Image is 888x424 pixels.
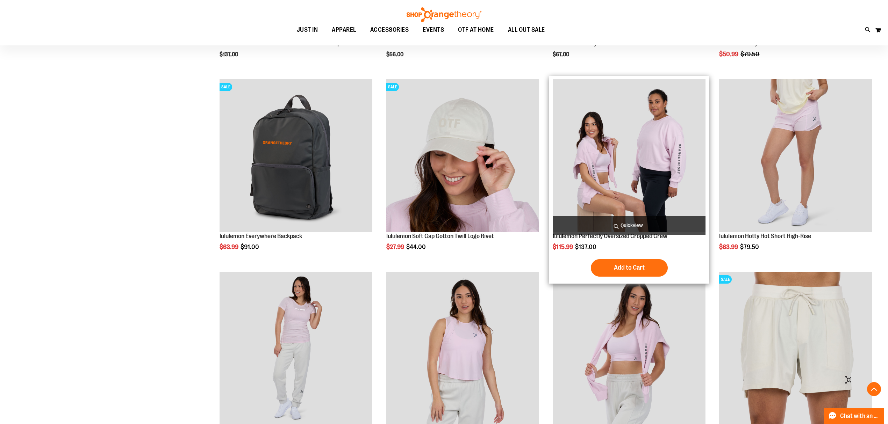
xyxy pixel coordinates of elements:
[716,76,875,268] div: product
[406,243,427,250] span: $44.00
[719,79,872,232] img: lululemon Hotty Hot Short High-Rise
[553,79,706,232] img: lululemon Perfectly Oversized Cropped Crew
[386,51,404,58] span: $56.00
[297,22,318,38] span: JUST IN
[386,233,494,240] a: lululemon Soft Cap Cotton Twill Logo Rivet
[386,243,405,250] span: $27.99
[508,22,545,38] span: ALL OUT SALE
[614,264,645,271] span: Add to Cart
[220,79,372,232] img: lululemon Everywhere Backpack
[332,22,356,38] span: APPAREL
[575,243,597,250] span: $137.00
[220,243,239,250] span: $63.99
[553,51,570,58] span: $67.00
[370,22,409,38] span: ACCESSORIES
[740,51,760,58] span: $79.50
[867,382,881,396] button: Back To Top
[719,79,872,233] a: lululemon Hotty Hot Short High-Rise
[591,259,668,277] button: Add to Cart
[383,76,543,268] div: product
[423,22,444,38] span: EVENTS
[386,79,539,232] img: OTF lululemon Soft Cap Cotton Twill Logo Rivet Khaki
[241,243,260,250] span: $91.00
[553,233,667,240] a: lululemon Perfectly Oversized Cropped Crew
[553,243,574,250] span: $115.99
[824,408,884,424] button: Chat with an Expert
[220,79,372,233] a: lululemon Everywhere BackpackSALE
[386,83,399,91] span: SALE
[216,76,376,268] div: product
[220,51,239,58] span: $137.00
[549,76,709,284] div: product
[220,83,232,91] span: SALE
[840,413,880,419] span: Chat with an Expert
[553,79,706,233] a: lululemon Perfectly Oversized Cropped Crew
[719,233,811,240] a: lululemon Hotty Hot Short High-Rise
[740,243,760,250] span: $79.50
[386,79,539,233] a: OTF lululemon Soft Cap Cotton Twill Logo Rivet KhakiSALE
[553,216,706,235] a: Quickview
[719,243,739,250] span: $63.99
[406,7,482,22] img: Shop Orangetheory
[458,22,494,38] span: OTF AT HOME
[220,233,302,240] a: lululemon Everywhere Backpack
[719,275,732,284] span: SALE
[719,51,739,58] span: $50.99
